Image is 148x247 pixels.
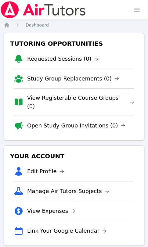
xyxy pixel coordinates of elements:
span: Dashboard [26,23,49,27]
a: Link Your Google Calendar [27,227,107,235]
a: View Registerable Course Groups (0) [27,94,134,111]
a: Requested Sessions (0) [27,55,99,63]
a: Manage Air Tutors Subjects [27,187,109,195]
a: View Expenses [27,207,75,215]
a: Open Study Group Invitations (0) [27,121,125,130]
h3: Your Account [9,151,139,162]
a: Dashboard [26,22,49,28]
a: Edit Profile [27,167,64,176]
nav: Breadcrumb [4,22,144,28]
h3: Tutoring Opportunities [9,38,139,49]
a: Study Group Replacements (0) [27,74,119,83]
